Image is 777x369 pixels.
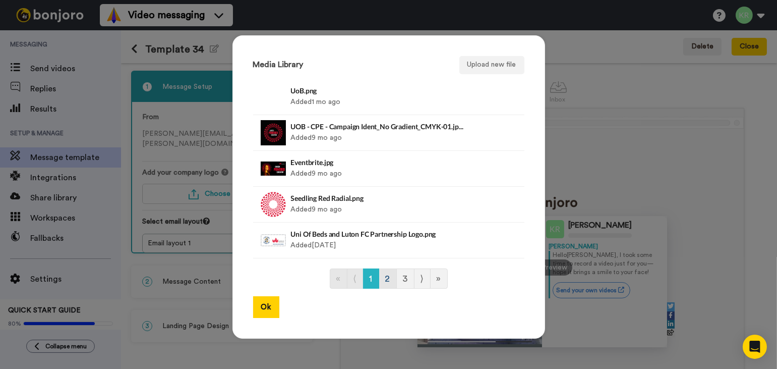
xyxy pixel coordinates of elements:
h4: UOB - CPE - Campaign Ident_No Gradient_CMYK-01.jpeg [291,123,465,130]
a: Go to first page [330,269,347,289]
div: Open Intercom Messenger [743,335,767,359]
h3: Media Library [253,61,304,70]
a: Go to page number 2 [379,269,397,289]
button: Upload new file [459,56,524,74]
h4: Seedling Red Radial.png [291,194,465,202]
h4: UoB.png [291,87,465,94]
a: Go to page number 1 [363,269,379,289]
h4: Eventbrite.jpg [291,159,465,166]
div: Added 9 mo ago [291,156,465,181]
h4: Uni Of Beds and Luton FC Partnership Logo.png [291,230,465,238]
div: Added 9 mo ago [291,120,465,145]
a: Go to page number 3 [396,269,414,289]
button: Ok [253,296,279,318]
div: Added 9 mo ago [291,192,465,217]
a: Go to last page [430,269,448,289]
a: Go to next page [414,269,431,289]
a: Go to previous page [347,269,364,289]
div: Added 1 mo ago [291,84,465,110]
div: Added [DATE] [291,228,465,253]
